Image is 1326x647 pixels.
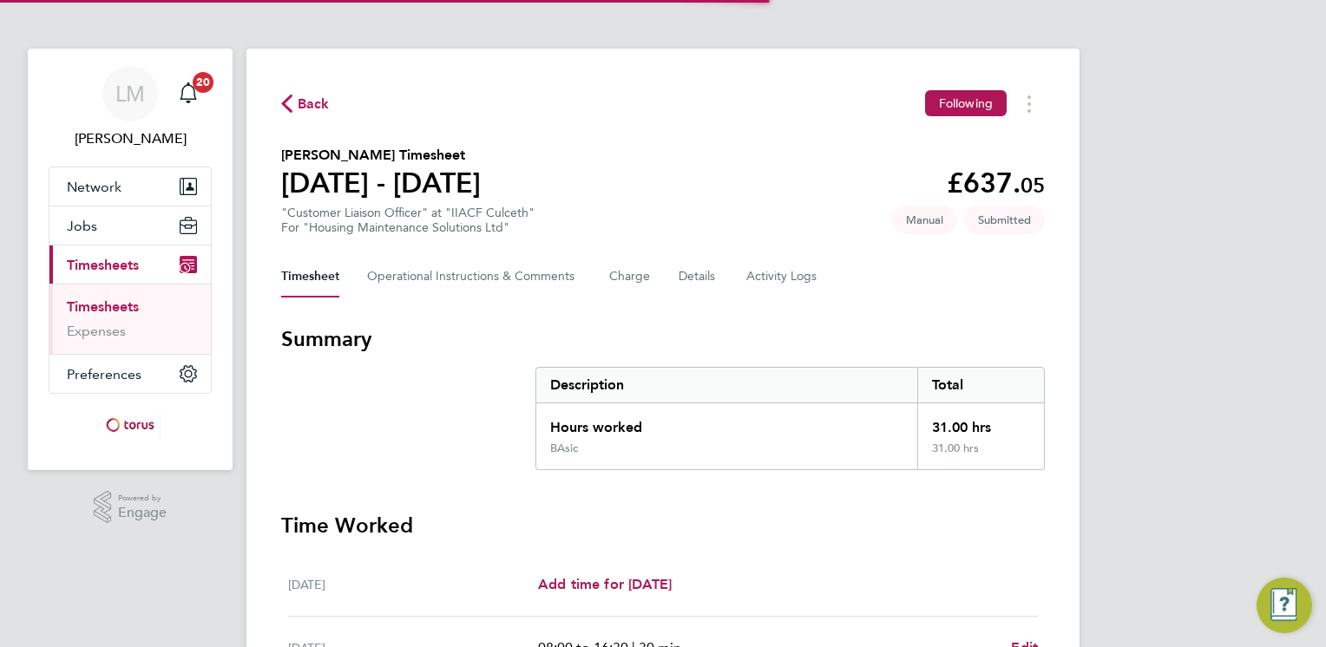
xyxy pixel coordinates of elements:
[281,256,339,297] button: Timesheet
[917,403,1044,441] div: 31.00 hrs
[281,220,535,235] div: For "Housing Maintenance Solutions Ltd"
[550,441,578,455] div: BAsic
[281,145,481,166] h2: [PERSON_NAME] Timesheet
[100,411,161,439] img: torus-logo-retina.png
[925,90,1007,116] button: Following
[115,82,145,105] span: LM
[609,256,651,297] button: Charge
[67,179,121,195] span: Network
[535,367,1045,470] div: Summary
[171,66,206,121] a: 20
[94,491,167,524] a: Powered byEngage
[49,355,211,393] button: Preferences
[49,66,212,149] a: LM[PERSON_NAME]
[367,256,581,297] button: Operational Instructions & Comments
[288,574,538,595] div: [DATE]
[67,257,139,273] span: Timesheets
[964,206,1045,234] span: This timesheet is Submitted.
[679,256,719,297] button: Details
[298,94,330,114] span: Back
[1021,173,1045,198] span: 05
[1014,90,1045,117] button: Timesheets Menu
[49,411,212,439] a: Go to home page
[67,366,141,382] span: Preferences
[538,576,672,592] span: Add time for [DATE]
[536,368,917,402] div: Description
[281,325,1045,353] h3: Summary
[49,167,211,206] button: Network
[118,506,167,520] span: Engage
[28,49,233,470] nav: Main navigation
[892,206,957,234] span: This timesheet was manually created.
[67,218,97,234] span: Jobs
[538,574,672,595] a: Add time for [DATE]
[281,206,535,235] div: "Customer Liaison Officer" at "IIACF Culceth"
[118,491,167,506] span: Powered by
[917,441,1044,469] div: 31.00 hrs
[67,323,126,339] a: Expenses
[49,206,211,245] button: Jobs
[947,167,1045,199] app-decimal: £637.
[67,298,139,315] a: Timesheets
[193,72,213,93] span: 20
[746,256,819,297] button: Activity Logs
[536,403,917,441] div: Hours worked
[49,128,212,149] span: Laura McGuiness
[1257,578,1312,633] button: Engage Resource Center
[281,93,330,114] button: Back
[917,368,1044,402] div: Total
[49,284,211,354] div: Timesheets
[49,245,211,284] button: Timesheets
[939,95,993,111] span: Following
[281,512,1045,539] h3: Time Worked
[281,166,481,200] h1: [DATE] - [DATE]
